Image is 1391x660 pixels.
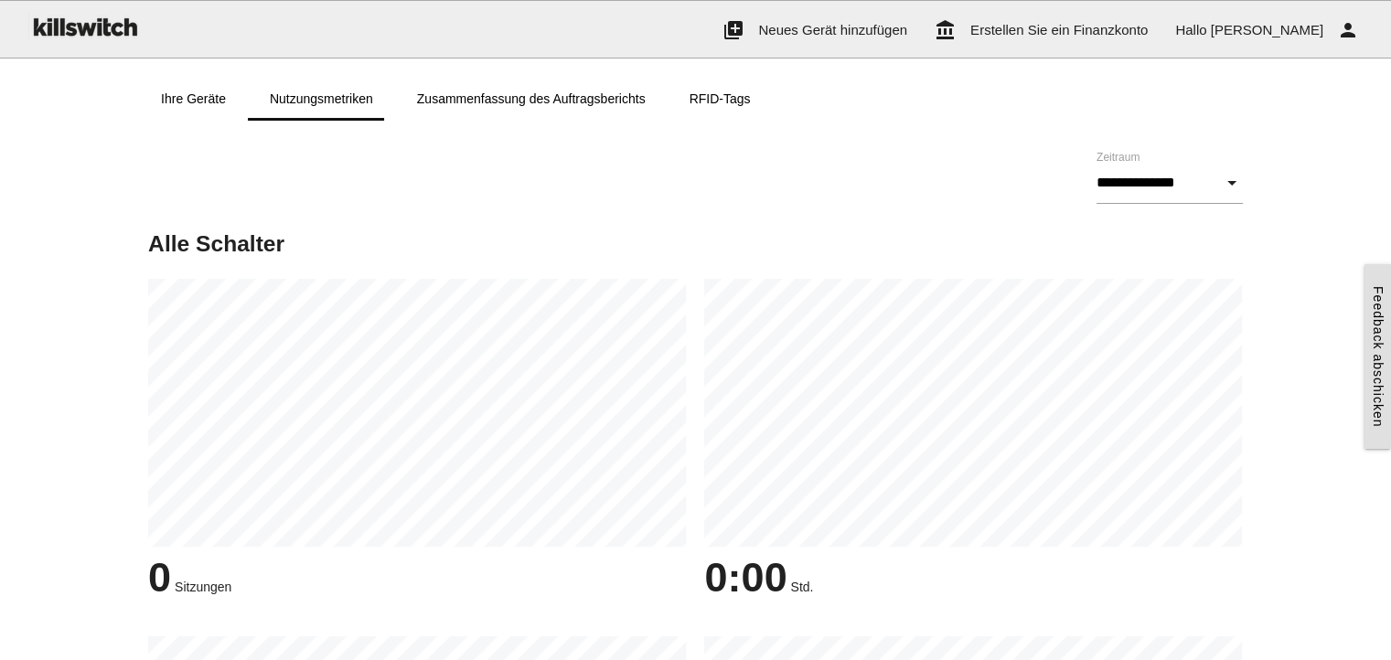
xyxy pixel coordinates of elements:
i: person [1337,1,1359,59]
span: Std. [790,580,813,594]
span: Neues Gerät hinzufügen [758,22,907,37]
span: Erstellen Sie ein Finanzkonto [970,22,1148,37]
a: Nutzungsmetriken [248,77,395,121]
a: Feedback abschicken [1364,264,1391,449]
a: Ihre Geräte [139,77,248,121]
a: Zusammenfassung des Auftragsberichts [395,77,668,121]
label: Zeitraum [1097,149,1140,165]
i: account_balance [935,1,957,59]
span: Sitzungen [175,580,231,594]
i: add_to_photos [722,1,744,59]
a: RFID-Tags [668,77,773,121]
span: 0 [148,554,171,601]
span: 0:00 [704,554,786,601]
h5: Alle Schalter [148,231,1243,256]
span: Hallo [1175,22,1206,37]
img: ks-logo-black-160-b.png [27,1,141,52]
span: [PERSON_NAME] [1211,22,1323,37]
